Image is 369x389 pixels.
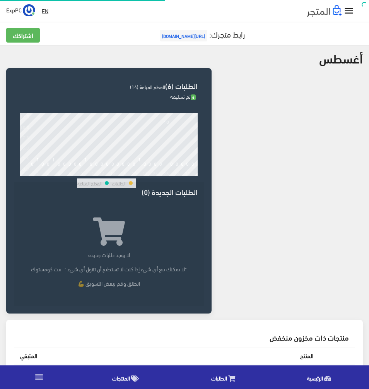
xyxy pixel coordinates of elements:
[99,170,105,176] div: 14
[42,6,48,15] u: EN
[20,82,198,89] h3: الطلبات (6)
[132,170,137,176] div: 20
[174,170,180,176] div: 28
[77,178,102,188] td: القطع المباعة
[185,170,190,176] div: 30
[110,170,116,176] div: 16
[153,170,158,176] div: 24
[142,170,148,176] div: 22
[158,27,245,41] a: رابط متجرك:[URL][DOMAIN_NAME]
[39,4,51,18] a: EN
[20,265,198,273] p: "لا يمكنك بيع أي شيء إذا كنت لا تستطيع أن تقول أي شيء." -بيث كومستوك
[6,4,35,16] a: ... ExpPC
[177,367,273,387] a: الطلبات
[307,5,342,17] img: .
[20,334,349,341] h3: منتجات ذات مخزون منخفض
[89,170,94,176] div: 12
[34,372,44,382] i: 
[20,188,198,195] h3: الطلبات الجديدة (0)
[6,5,22,15] span: ExpPC
[112,373,130,383] span: المنتجات
[319,51,363,65] h2: أغسطس
[170,92,196,101] span: تم تسليمه
[14,347,43,364] th: المتبقي
[307,373,323,383] span: الرئيسية
[211,373,227,383] span: الطلبات
[343,5,355,17] i: 
[191,94,196,100] span: 6
[20,250,198,259] p: لا يوجد طلبات جديدة
[160,30,207,41] span: [URL][DOMAIN_NAME]
[121,170,126,176] div: 18
[78,170,83,176] div: 10
[68,170,71,176] div: 8
[58,170,60,176] div: 6
[273,367,369,387] a: الرئيسية
[47,170,50,176] div: 4
[20,279,198,287] p: انطلق وقم ببعض التسويق 💪
[78,367,177,387] a: المنتجات
[111,178,126,188] td: الطلبات
[164,170,169,176] div: 26
[43,347,319,364] th: المنتج
[130,82,165,91] span: القطع المباعة (14)
[6,28,40,43] a: اشتراكك
[36,170,39,176] div: 2
[23,4,35,17] img: ...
